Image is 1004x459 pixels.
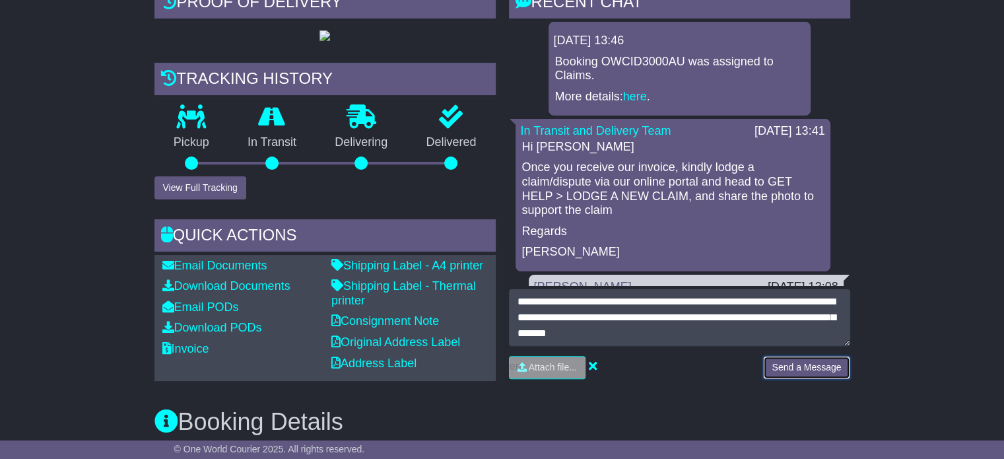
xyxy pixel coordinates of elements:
div: [DATE] 13:46 [554,34,805,48]
a: Shipping Label - A4 printer [331,259,483,272]
img: GetPodImage [319,30,330,41]
a: Email PODs [162,300,239,314]
p: Pickup [154,135,228,150]
p: Regards [522,225,824,239]
a: Download Documents [162,279,290,293]
p: Hi [PERSON_NAME] [522,140,824,155]
div: Quick Actions [154,219,496,255]
span: © One World Courier 2025. All rights reserved. [174,444,365,454]
p: Delivering [316,135,407,150]
a: Address Label [331,357,417,370]
a: Invoice [162,342,209,355]
a: Consignment Note [331,314,439,328]
p: Delivered [407,135,495,150]
div: [DATE] 13:41 [754,124,825,139]
button: Send a Message [763,356,850,379]
a: In Transit and Delivery Team [521,124,671,137]
a: Original Address Label [331,335,460,349]
p: [PERSON_NAME] [522,245,824,260]
p: Booking OWCID3000AU was assigned to Claims. [555,55,804,83]
a: Download PODs [162,321,262,334]
a: Email Documents [162,259,267,272]
p: In Transit [228,135,316,150]
a: Shipping Label - Thermal printer [331,279,476,307]
p: More details: . [555,90,804,104]
a: here [623,90,647,103]
div: Tracking history [154,63,496,98]
a: [PERSON_NAME] [534,280,632,293]
p: Once you receive our invoice, kindly lodge a claim/dispute via our online portal and head to GET ... [522,160,824,217]
button: View Full Tracking [154,176,246,199]
h3: Booking Details [154,409,850,435]
div: [DATE] 13:08 [767,280,838,295]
